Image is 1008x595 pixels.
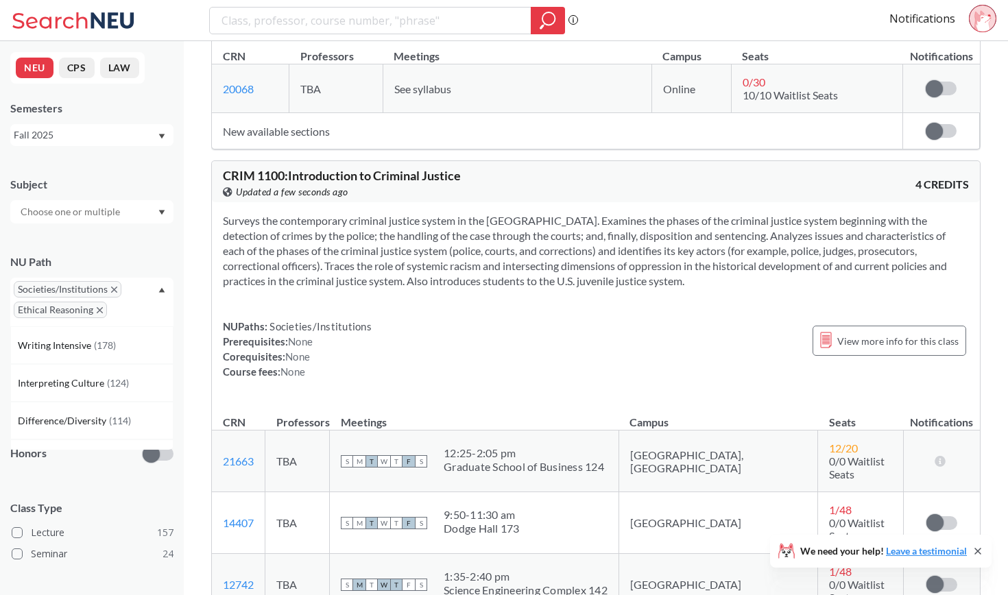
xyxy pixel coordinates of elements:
section: Surveys the contemporary criminal justice system in the [GEOGRAPHIC_DATA]. Examines the phases of... [223,213,969,289]
span: Societies/InstitutionsX to remove pill [14,281,121,297]
span: T [390,517,403,529]
span: 0/0 Waitlist Seats [829,454,885,481]
span: ( 178 ) [94,339,116,351]
span: T [365,579,378,591]
button: CPS [59,58,95,78]
td: TBA [265,492,330,554]
span: W [378,517,390,529]
span: T [390,455,403,467]
span: Writing Intensive [18,338,94,353]
span: We need your help! [800,546,967,556]
span: Societies/Institutions [267,320,372,332]
span: M [353,455,365,467]
p: Honors [10,446,47,461]
span: M [353,579,365,591]
span: Difference/Diversity [18,413,109,428]
span: Ethical ReasoningX to remove pill [14,302,107,318]
span: S [341,517,353,529]
div: Fall 2025 [14,127,157,143]
button: NEU [16,58,53,78]
td: [GEOGRAPHIC_DATA], [GEOGRAPHIC_DATA] [619,430,817,492]
span: S [341,455,353,467]
svg: Dropdown arrow [158,134,165,139]
a: Notifications [889,11,955,26]
a: Leave a testimonial [886,545,967,557]
input: Class, professor, course number, "phrase" [220,9,521,32]
div: NU Path [10,254,173,269]
span: 10/10 Waitlist Seats [743,88,838,101]
label: Lecture [12,524,173,542]
a: 20068 [223,82,254,95]
span: S [415,517,427,529]
span: T [365,455,378,467]
svg: Dropdown arrow [158,287,165,293]
span: S [415,579,427,591]
svg: Dropdown arrow [158,210,165,215]
div: Graduate School of Business 124 [444,460,604,474]
svg: magnifying glass [540,11,556,30]
div: magnifying glass [531,7,565,34]
div: NUPaths: Prerequisites: Corequisites: Course fees: [223,319,372,379]
span: 1 / 48 [829,565,852,578]
span: None [280,365,305,378]
label: Seminar [12,545,173,563]
div: 9:50 - 11:30 am [444,508,520,522]
span: T [365,517,378,529]
td: TBA [289,64,383,113]
a: 21663 [223,454,254,467]
span: ( 124 ) [107,377,129,389]
span: View more info for this class [837,332,959,350]
span: F [403,579,415,591]
div: Dropdown arrow [10,200,173,223]
span: ( 114 ) [109,415,131,426]
td: TBA [265,430,330,492]
div: Societies/InstitutionsX to remove pillEthical ReasoningX to remove pillDropdown arrowWriting Inte... [10,278,173,326]
th: Notifications [903,401,980,430]
a: 14407 [223,516,254,529]
span: S [341,579,353,591]
svg: X to remove pill [97,307,103,313]
input: Choose one or multiple [14,204,129,220]
div: Dodge Hall 173 [444,522,520,535]
div: CRN [223,49,245,64]
th: Professors [289,35,383,64]
th: Meetings [330,401,619,430]
th: Seats [731,35,902,64]
span: M [353,517,365,529]
span: 4 CREDITS [915,177,969,192]
th: Campus [651,35,731,64]
span: CRIM 1100 : Introduction to Criminal Justice [223,168,461,183]
span: S [415,455,427,467]
th: Campus [619,401,817,430]
span: 1 / 48 [829,503,852,516]
span: 157 [157,525,173,540]
svg: X to remove pill [111,287,117,293]
div: 1:35 - 2:40 pm [444,570,608,583]
th: Notifications [903,35,980,64]
span: F [403,455,415,467]
span: Interpreting Culture [18,376,107,391]
span: 0 / 30 [743,75,765,88]
span: See syllabus [394,82,451,95]
button: LAW [100,58,139,78]
th: Professors [265,401,330,430]
td: New available sections [212,113,903,149]
span: None [285,350,310,363]
td: Online [651,64,731,113]
div: 12:25 - 2:05 pm [444,446,604,460]
span: 12 / 20 [829,441,858,454]
div: Fall 2025Dropdown arrow [10,124,173,146]
span: 24 [163,546,173,561]
div: Semesters [10,101,173,116]
th: Seats [818,401,903,430]
span: Updated a few seconds ago [236,184,348,199]
span: 0/0 Waitlist Seats [829,516,885,542]
div: CRN [223,415,245,430]
span: T [390,579,403,591]
span: None [288,335,313,348]
td: [GEOGRAPHIC_DATA] [619,492,817,554]
span: W [378,579,390,591]
div: Subject [10,177,173,192]
a: 12742 [223,578,254,591]
th: Meetings [383,35,651,64]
